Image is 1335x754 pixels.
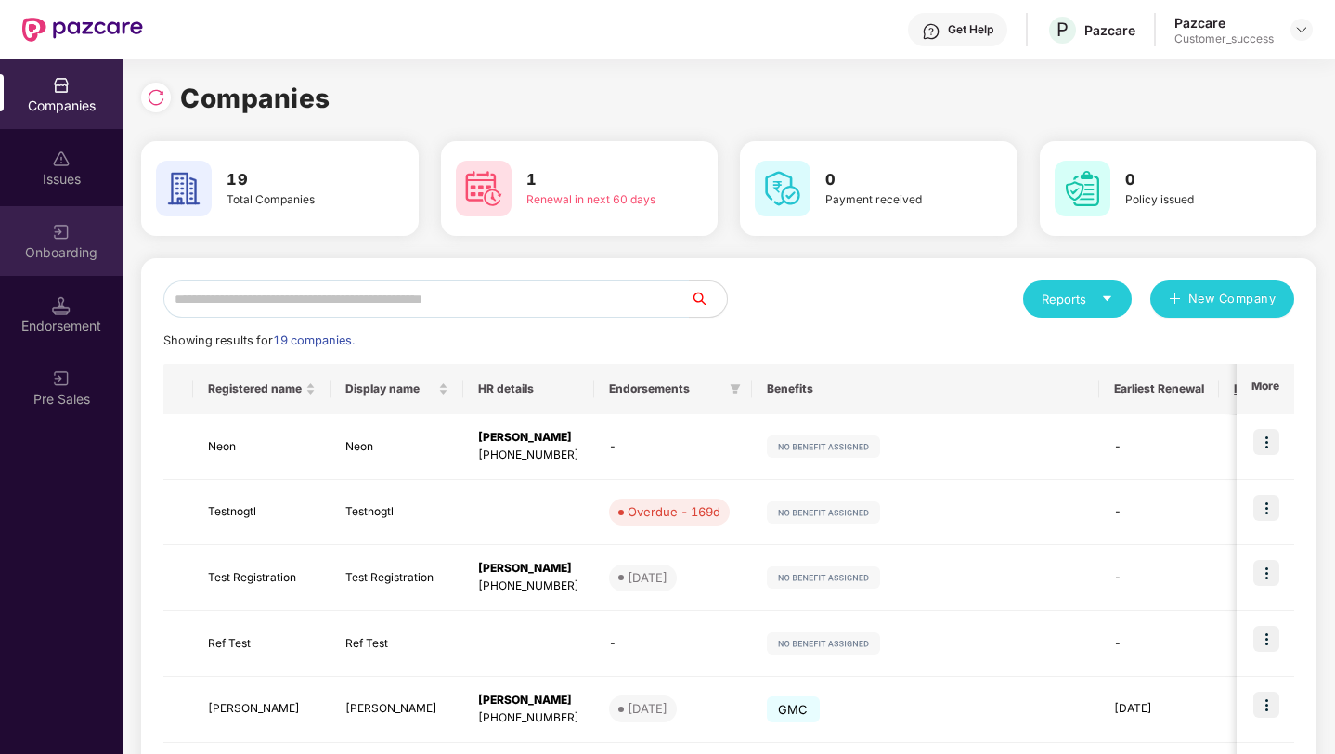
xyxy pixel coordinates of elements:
[193,545,331,611] td: Test Registration
[767,696,820,722] span: GMC
[1253,495,1279,521] img: icon
[331,364,463,414] th: Display name
[1294,22,1309,37] img: svg+xml;base64,PHN2ZyBpZD0iRHJvcGRvd24tMzJ4MzIiIHhtbG5zPSJodHRwOi8vd3d3LnczLm9yZy8yMDAwL3N2ZyIgd2...
[1099,480,1219,546] td: -
[1188,290,1277,308] span: New Company
[52,296,71,315] img: svg+xml;base64,PHN2ZyB3aWR0aD0iMTQuNSIgaGVpZ2h0PSIxNC41IiB2aWV3Qm94PSIwIDAgMTYgMTYiIGZpbGw9Im5vbm...
[478,429,579,447] div: [PERSON_NAME]
[147,88,165,107] img: svg+xml;base64,PHN2ZyBpZD0iUmVsb2FkLTMyeDMyIiB4bWxucz0iaHR0cDovL3d3dy53My5vcmcvMjAwMC9zdmciIHdpZH...
[1253,692,1279,718] img: icon
[526,168,665,192] h3: 1
[1125,191,1264,209] div: Policy issued
[767,501,880,524] img: svg+xml;base64,PHN2ZyB4bWxucz0iaHR0cDovL3d3dy53My5vcmcvMjAwMC9zdmciIHdpZHRoPSIxMjIiIGhlaWdodD0iMj...
[628,568,667,587] div: [DATE]
[767,566,880,589] img: svg+xml;base64,PHN2ZyB4bWxucz0iaHR0cDovL3d3dy53My5vcmcvMjAwMC9zdmciIHdpZHRoPSIxMjIiIGhlaWdodD0iMj...
[628,699,667,718] div: [DATE]
[1084,21,1135,39] div: Pazcare
[345,382,434,396] span: Display name
[1125,168,1264,192] h3: 0
[193,364,331,414] th: Registered name
[193,414,331,480] td: Neon
[726,378,745,400] span: filter
[948,22,993,37] div: Get Help
[1234,438,1284,456] div: 3
[478,578,579,595] div: [PHONE_NUMBER]
[825,191,964,209] div: Payment received
[273,333,355,347] span: 19 companies.
[594,611,752,677] td: -
[163,333,355,347] span: Showing results for
[227,168,365,192] h3: 19
[922,22,940,41] img: svg+xml;base64,PHN2ZyBpZD0iSGVscC0zMngzMiIgeG1sbnM9Imh0dHA6Ly93d3cudzMub3JnLzIwMDAvc3ZnIiB3aWR0aD...
[463,364,594,414] th: HR details
[456,161,512,216] img: svg+xml;base64,PHN2ZyB4bWxucz0iaHR0cDovL3d3dy53My5vcmcvMjAwMC9zdmciIHdpZHRoPSI2MCIgaGVpZ2h0PSI2MC...
[331,545,463,611] td: Test Registration
[1056,19,1069,41] span: P
[331,677,463,743] td: [PERSON_NAME]
[331,611,463,677] td: Ref Test
[1150,280,1294,318] button: plusNew Company
[1234,569,1284,587] div: 0
[609,382,722,396] span: Endorsements
[331,414,463,480] td: Neon
[478,447,579,464] div: [PHONE_NUMBER]
[52,370,71,388] img: svg+xml;base64,PHN2ZyB3aWR0aD0iMjAiIGhlaWdodD0iMjAiIHZpZXdCb3g9IjAgMCAyMCAyMCIgZmlsbD0ibm9uZSIgeG...
[180,78,331,119] h1: Companies
[1169,292,1181,307] span: plus
[1099,677,1219,743] td: [DATE]
[1099,545,1219,611] td: -
[1234,503,1284,521] div: 0
[1234,700,1284,718] div: 0
[1234,635,1284,653] div: 0
[52,223,71,241] img: svg+xml;base64,PHN2ZyB3aWR0aD0iMjAiIGhlaWdodD0iMjAiIHZpZXdCb3g9IjAgMCAyMCAyMCIgZmlsbD0ibm9uZSIgeG...
[1099,414,1219,480] td: -
[689,292,727,306] span: search
[767,435,880,458] img: svg+xml;base64,PHN2ZyB4bWxucz0iaHR0cDovL3d3dy53My5vcmcvMjAwMC9zdmciIHdpZHRoPSIxMjIiIGhlaWdodD0iMj...
[1253,429,1279,455] img: icon
[52,149,71,168] img: svg+xml;base64,PHN2ZyBpZD0iSXNzdWVzX2Rpc2FibGVkIiB4bWxucz0iaHR0cDovL3d3dy53My5vcmcvMjAwMC9zdmciIH...
[193,480,331,546] td: Testnogtl
[22,18,143,42] img: New Pazcare Logo
[628,502,720,521] div: Overdue - 169d
[331,480,463,546] td: Testnogtl
[193,677,331,743] td: [PERSON_NAME]
[825,168,964,192] h3: 0
[1253,560,1279,586] img: icon
[156,161,212,216] img: svg+xml;base64,PHN2ZyB4bWxucz0iaHR0cDovL3d3dy53My5vcmcvMjAwMC9zdmciIHdpZHRoPSI2MCIgaGVpZ2h0PSI2MC...
[689,280,728,318] button: search
[478,560,579,578] div: [PERSON_NAME]
[1174,14,1274,32] div: Pazcare
[752,364,1099,414] th: Benefits
[1055,161,1110,216] img: svg+xml;base64,PHN2ZyB4bWxucz0iaHR0cDovL3d3dy53My5vcmcvMjAwMC9zdmciIHdpZHRoPSI2MCIgaGVpZ2h0PSI2MC...
[526,191,665,209] div: Renewal in next 60 days
[478,709,579,727] div: [PHONE_NUMBER]
[1253,626,1279,652] img: icon
[1234,382,1270,396] span: Issues
[1099,611,1219,677] td: -
[755,161,810,216] img: svg+xml;base64,PHN2ZyB4bWxucz0iaHR0cDovL3d3dy53My5vcmcvMjAwMC9zdmciIHdpZHRoPSI2MCIgaGVpZ2h0PSI2MC...
[478,692,579,709] div: [PERSON_NAME]
[1101,292,1113,305] span: caret-down
[594,414,752,480] td: -
[52,76,71,95] img: svg+xml;base64,PHN2ZyBpZD0iQ29tcGFuaWVzIiB4bWxucz0iaHR0cDovL3d3dy53My5vcmcvMjAwMC9zdmciIHdpZHRoPS...
[1099,364,1219,414] th: Earliest Renewal
[227,191,365,209] div: Total Companies
[1237,364,1294,414] th: More
[730,383,741,395] span: filter
[1174,32,1274,46] div: Customer_success
[208,382,302,396] span: Registered name
[1219,364,1299,414] th: Issues
[193,611,331,677] td: Ref Test
[1042,290,1113,308] div: Reports
[767,632,880,655] img: svg+xml;base64,PHN2ZyB4bWxucz0iaHR0cDovL3d3dy53My5vcmcvMjAwMC9zdmciIHdpZHRoPSIxMjIiIGhlaWdodD0iMj...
